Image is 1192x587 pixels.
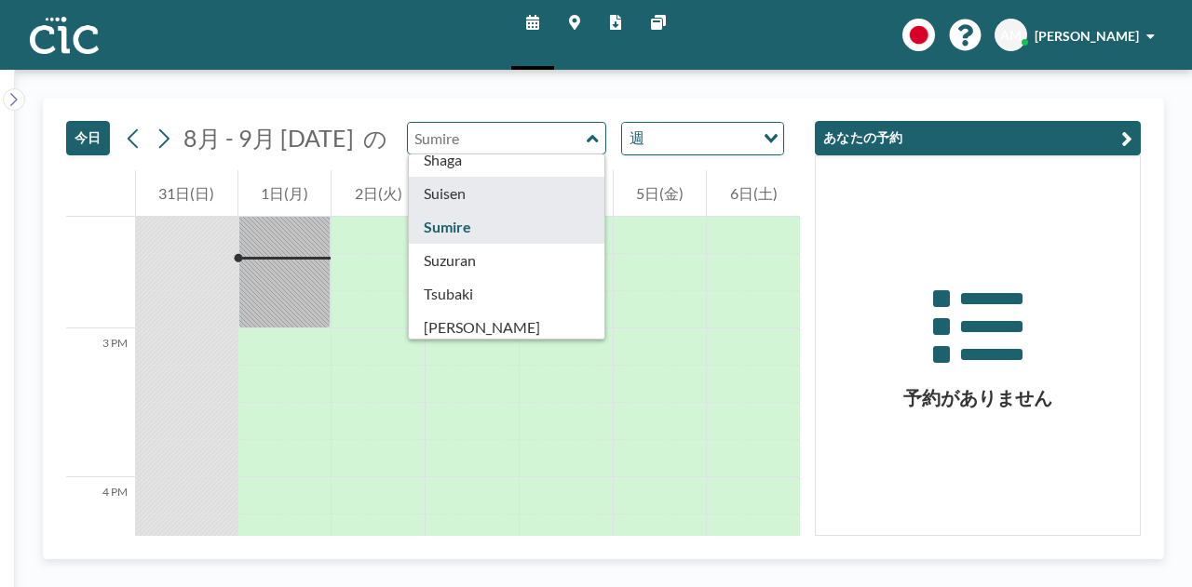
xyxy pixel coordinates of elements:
img: organization-logo [30,17,99,54]
div: Tsubaki [409,277,605,311]
div: 31日(日) [136,170,237,217]
div: Search for option [622,123,783,154]
span: 週 [626,127,648,151]
span: AM [1000,27,1022,44]
div: 2日(火) [332,170,425,217]
div: 2 PM [66,180,135,328]
div: Sumire [409,210,605,244]
div: Suisen [409,177,605,210]
div: 1日(月) [238,170,332,217]
span: [PERSON_NAME] [1035,28,1139,44]
div: 3 PM [66,328,135,477]
input: Sumire [408,123,587,153]
div: 6日(土) [707,170,800,217]
button: あなたの予約 [815,121,1141,155]
div: Shaga [409,143,605,177]
button: 今日 [66,121,110,155]
div: [PERSON_NAME] [409,311,605,344]
div: Suzuran [409,244,605,277]
div: 5日(金) [614,170,707,217]
h3: 予約がありません [816,386,1140,409]
input: Search for option [650,127,752,151]
span: 8月 - 9月 [DATE] [183,124,354,152]
span: の [363,124,387,153]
